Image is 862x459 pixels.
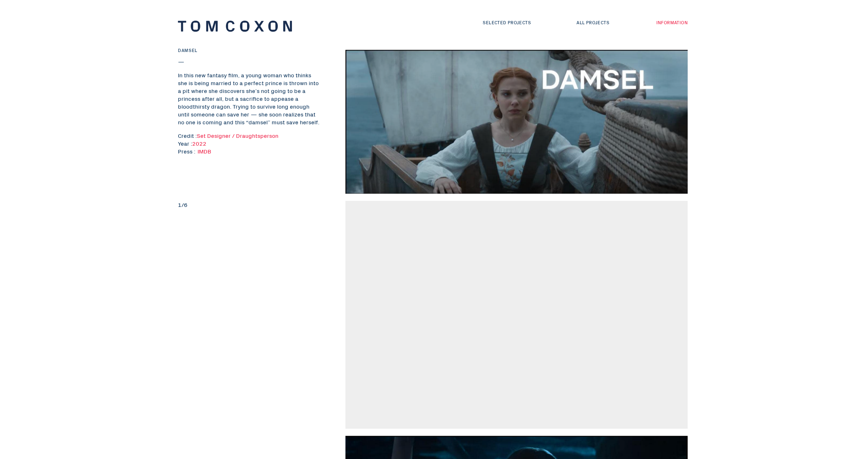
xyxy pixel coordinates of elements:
[197,131,278,139] span: Set Designer / Draughtsperson
[576,19,609,26] a: All Projects
[178,131,320,139] div: Credit :
[178,47,320,53] h1: Damsel
[656,19,688,26] a: Information
[178,200,320,208] div: 1/6
[178,21,292,32] img: tclogo.svg
[483,19,531,26] a: Selected Projects
[178,139,320,147] div: Year :
[178,57,320,65] div: —
[197,147,211,155] a: IMDB
[178,147,197,200] div: Press :
[192,139,206,147] span: 2022
[178,71,320,126] p: In this new fantasy film, a young woman who thinks she is being married to a perfect prince is th...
